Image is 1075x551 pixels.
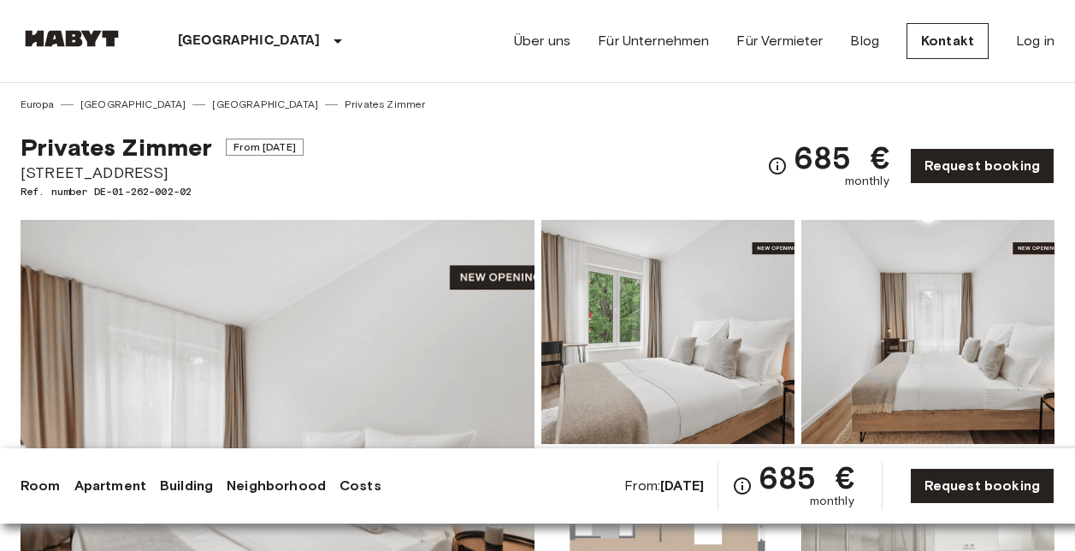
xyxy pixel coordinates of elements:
[767,156,788,176] svg: Check cost overview for full price breakdown. Please note that discounts apply to new joiners onl...
[660,477,704,494] b: [DATE]
[21,162,304,184] span: [STREET_ADDRESS]
[759,462,854,493] span: 685 €
[21,476,61,496] a: Room
[226,139,304,156] span: From [DATE]
[541,220,794,444] img: Picture of unit DE-01-262-002-02
[514,31,570,51] a: Über uns
[21,133,212,162] span: Privates Zimmer
[1016,31,1054,51] a: Log in
[736,31,823,51] a: Für Vermieter
[340,476,381,496] a: Costs
[598,31,709,51] a: Für Unternehmen
[178,31,321,51] p: [GEOGRAPHIC_DATA]
[227,476,326,496] a: Neighborhood
[212,97,318,112] a: [GEOGRAPHIC_DATA]
[794,142,889,173] span: 685 €
[910,468,1054,504] a: Request booking
[732,476,753,496] svg: Check cost overview for full price breakdown. Please note that discounts apply to new joiners onl...
[907,23,989,59] a: Kontakt
[21,30,123,47] img: Habyt
[810,493,854,510] span: monthly
[801,220,1054,444] img: Picture of unit DE-01-262-002-02
[850,31,879,51] a: Blog
[74,476,146,496] a: Apartment
[910,148,1054,184] a: Request booking
[845,173,889,190] span: monthly
[160,476,213,496] a: Building
[21,184,304,199] span: Ref. number DE-01-262-002-02
[80,97,186,112] a: [GEOGRAPHIC_DATA]
[624,477,704,495] span: From:
[345,97,425,112] a: Privates Zimmer
[21,97,54,112] a: Europa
